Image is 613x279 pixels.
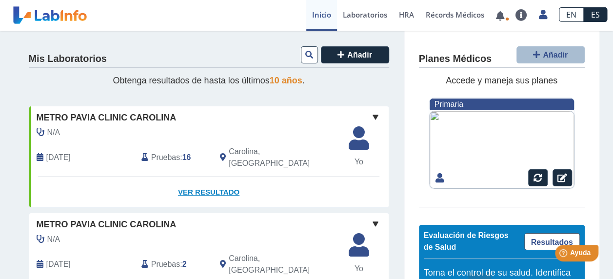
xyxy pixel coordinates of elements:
span: Pruebas [151,259,180,270]
h4: Planes Médicos [419,53,492,65]
span: Yo [343,156,375,168]
a: ES [584,7,607,22]
h4: Mis Laboratorios [29,53,107,65]
span: Pruebas [151,152,180,163]
div: : [134,146,213,169]
b: 2 [182,260,187,268]
span: Yo [343,263,375,275]
span: Metro Pavia Clinic Carolina [37,218,177,231]
span: HRA [399,10,414,20]
a: Resultados [524,233,580,250]
span: Primaria [435,100,463,108]
span: Accede y maneja sus planes [446,76,557,85]
div: : [134,253,213,276]
span: 10 años [270,76,302,85]
span: Añadir [347,51,372,59]
span: Añadir [543,51,568,59]
a: EN [559,7,584,22]
span: 2025-09-30 [46,152,71,163]
span: Obtenga resultados de hasta los últimos . [113,76,304,85]
span: N/A [47,127,60,139]
span: Evaluación de Riesgos de Salud [424,231,509,251]
span: N/A [47,234,60,245]
button: Añadir [321,46,389,63]
span: Carolina, PR [229,253,336,276]
span: Metro Pavia Clinic Carolina [37,111,177,124]
button: Añadir [516,46,585,63]
iframe: Help widget launcher [526,241,602,268]
b: 16 [182,153,191,161]
a: Ver Resultado [29,177,389,208]
span: 2025-06-23 [46,259,71,270]
span: Carolina, PR [229,146,336,169]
